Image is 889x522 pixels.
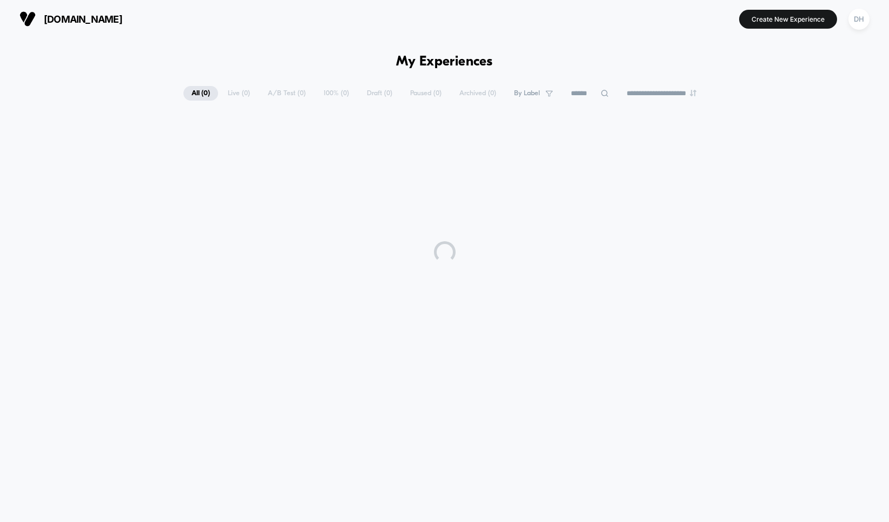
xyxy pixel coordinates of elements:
[44,14,122,25] span: [DOMAIN_NAME]
[848,9,870,30] div: DH
[396,54,493,70] h1: My Experiences
[183,86,218,101] span: All ( 0 )
[845,8,873,30] button: DH
[690,90,696,96] img: end
[19,11,36,27] img: Visually logo
[514,89,540,97] span: By Label
[739,10,837,29] button: Create New Experience
[16,10,126,28] button: [DOMAIN_NAME]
